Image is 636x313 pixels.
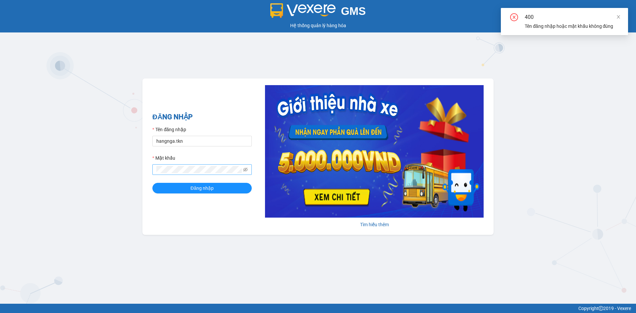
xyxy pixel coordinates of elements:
[152,154,175,162] label: Mật khẩu
[599,306,603,311] span: copyright
[265,221,484,228] div: Tìm hiểu thêm
[156,166,242,173] input: Mật khẩu
[152,112,252,123] h2: ĐĂNG NHẬP
[616,15,621,19] span: close
[152,183,252,193] button: Đăng nhập
[2,22,634,29] div: Hệ thống quản lý hàng hóa
[5,305,631,312] div: Copyright 2019 - Vexere
[525,23,620,30] div: Tên đăng nhập hoặc mật khẩu không đúng
[152,126,186,133] label: Tên đăng nhập
[525,13,620,21] div: 400
[510,13,518,23] span: close-circle
[243,167,248,172] span: eye-invisible
[270,3,336,18] img: logo 2
[270,10,366,15] a: GMS
[152,136,252,146] input: Tên đăng nhập
[190,184,214,192] span: Đăng nhập
[265,85,484,218] img: banner-0
[341,5,366,17] span: GMS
